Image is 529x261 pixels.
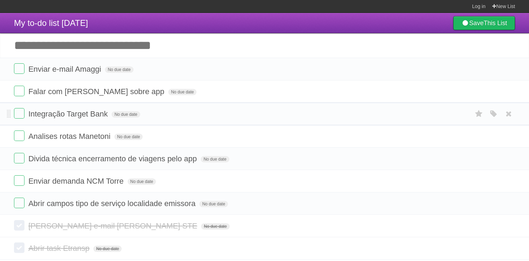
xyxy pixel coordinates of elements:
[14,153,24,163] label: Done
[14,198,24,208] label: Done
[14,175,24,186] label: Done
[14,108,24,119] label: Done
[484,20,507,27] b: This List
[112,111,140,118] span: No due date
[28,199,197,208] span: Abrir campos tipo de serviço localidade emissora
[28,221,199,230] span: [PERSON_NAME] e-mail [PERSON_NAME] STE
[28,132,112,141] span: Analises rotas Manetoni
[28,154,199,163] span: Divida técnica encerramento de viagens pelo app
[14,130,24,141] label: Done
[199,201,228,207] span: No due date
[128,178,156,185] span: No due date
[114,134,143,140] span: No due date
[14,63,24,74] label: Done
[28,110,109,118] span: Integração Target Bank
[14,242,24,253] label: Done
[93,246,122,252] span: No due date
[201,156,229,162] span: No due date
[28,177,125,185] span: Enviar demanda NCM Torre
[14,86,24,96] label: Done
[168,89,196,95] span: No due date
[105,66,133,73] span: No due date
[28,244,91,253] span: Abrir task Etransp
[201,223,229,230] span: No due date
[28,65,103,73] span: Enviar e-mail Amaggi
[14,18,88,28] span: My to-do list [DATE]
[28,87,166,96] span: Falar com [PERSON_NAME] sobre app
[472,108,486,120] label: Star task
[453,16,515,30] a: SaveThis List
[14,220,24,231] label: Done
